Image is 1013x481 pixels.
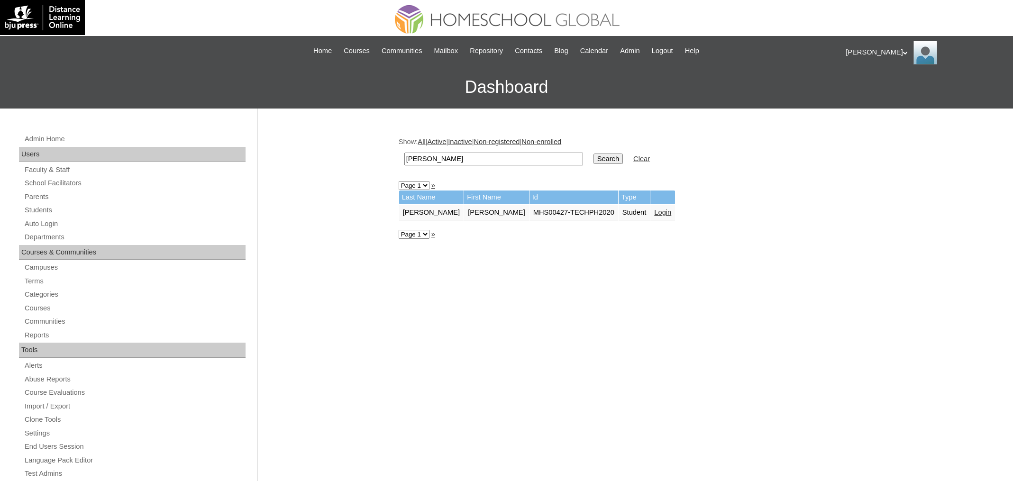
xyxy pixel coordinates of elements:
h3: Dashboard [5,66,1008,109]
a: Blog [549,45,573,56]
a: Logout [647,45,678,56]
a: Communities [24,316,246,327]
span: Calendar [580,45,608,56]
a: Login [654,209,671,216]
a: Home [309,45,337,56]
a: Help [680,45,704,56]
a: Clear [633,155,650,163]
a: Campuses [24,262,246,273]
a: Parents [24,191,246,203]
a: Course Evaluations [24,387,246,399]
a: Inactive [448,138,472,145]
img: Ariane Ebuen [913,41,937,64]
a: Calendar [575,45,613,56]
td: Last Name [399,191,464,204]
a: Language Pack Editor [24,454,246,466]
a: Active [427,138,446,145]
span: Communities [382,45,422,56]
td: First Name [464,191,529,204]
span: Blog [554,45,568,56]
div: Users [19,147,246,162]
div: Show: | | | | [399,137,868,171]
td: Student [619,205,650,221]
span: Admin [620,45,640,56]
a: Test Admins [24,468,246,480]
a: Auto Login [24,218,246,230]
a: Settings [24,427,246,439]
span: Home [313,45,332,56]
td: [PERSON_NAME] [464,205,529,221]
a: Non-enrolled [521,138,561,145]
a: » [431,230,435,238]
a: Communities [377,45,427,56]
a: Abuse Reports [24,373,246,385]
span: Logout [652,45,673,56]
a: School Facilitators [24,177,246,189]
a: Faculty & Staff [24,164,246,176]
a: Contacts [510,45,547,56]
div: Courses & Communities [19,245,246,260]
a: Alerts [24,360,246,372]
a: Import / Export [24,400,246,412]
a: Courses [339,45,374,56]
div: Tools [19,343,246,358]
input: Search [404,153,583,165]
a: Departments [24,231,246,243]
a: Students [24,204,246,216]
span: Courses [344,45,370,56]
a: Repository [465,45,508,56]
a: Non-registered [474,138,520,145]
a: Reports [24,329,246,341]
a: Terms [24,275,246,287]
a: All [418,138,425,145]
a: Admin [615,45,645,56]
span: Repository [470,45,503,56]
span: Help [685,45,699,56]
input: Search [593,154,623,164]
td: [PERSON_NAME] [399,205,464,221]
a: Admin Home [24,133,246,145]
img: logo-white.png [5,5,80,30]
a: » [431,182,435,189]
div: [PERSON_NAME] [846,41,1004,64]
a: Mailbox [429,45,463,56]
td: Type [619,191,650,204]
span: Mailbox [434,45,458,56]
a: End Users Session [24,441,246,453]
span: Contacts [515,45,542,56]
td: Id [529,191,618,204]
a: Courses [24,302,246,314]
a: Categories [24,289,246,300]
td: MHS00427-TECHPH2020 [529,205,618,221]
a: Clone Tools [24,414,246,426]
